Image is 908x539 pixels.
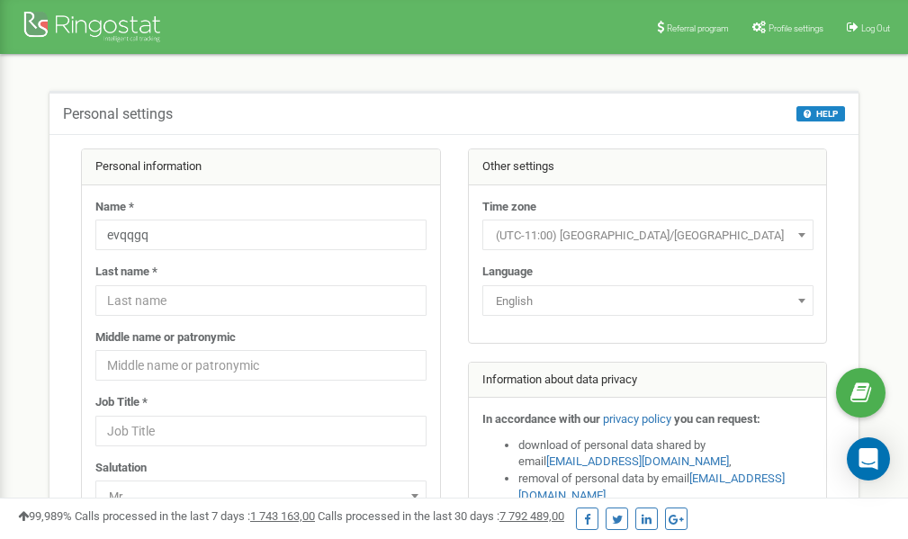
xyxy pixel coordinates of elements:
label: Job Title * [95,394,148,411]
input: Job Title [95,416,427,446]
span: Log Out [861,23,890,33]
label: Language [482,264,533,281]
u: 7 792 489,00 [499,509,564,523]
span: Profile settings [769,23,823,33]
span: Calls processed in the last 7 days : [75,509,315,523]
div: Information about data privacy [469,363,827,399]
li: removal of personal data by email , [518,471,814,504]
label: Middle name or patronymic [95,329,236,346]
a: privacy policy [603,412,671,426]
span: English [489,289,807,314]
li: download of personal data shared by email , [518,437,814,471]
label: Time zone [482,199,536,216]
label: Name * [95,199,134,216]
div: Open Intercom Messenger [847,437,890,481]
input: Name [95,220,427,250]
strong: In accordance with our [482,412,600,426]
div: Personal information [82,149,440,185]
label: Last name * [95,264,157,281]
label: Salutation [95,460,147,477]
span: Referral program [667,23,729,33]
span: English [482,285,814,316]
span: Calls processed in the last 30 days : [318,509,564,523]
button: HELP [796,106,845,121]
span: (UTC-11:00) Pacific/Midway [482,220,814,250]
span: Mr. [95,481,427,511]
span: (UTC-11:00) Pacific/Midway [489,223,807,248]
div: Other settings [469,149,827,185]
span: Mr. [102,484,420,509]
strong: you can request: [674,412,760,426]
h5: Personal settings [63,106,173,122]
a: [EMAIL_ADDRESS][DOMAIN_NAME] [546,454,729,468]
u: 1 743 163,00 [250,509,315,523]
span: 99,989% [18,509,72,523]
input: Middle name or patronymic [95,350,427,381]
input: Last name [95,285,427,316]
